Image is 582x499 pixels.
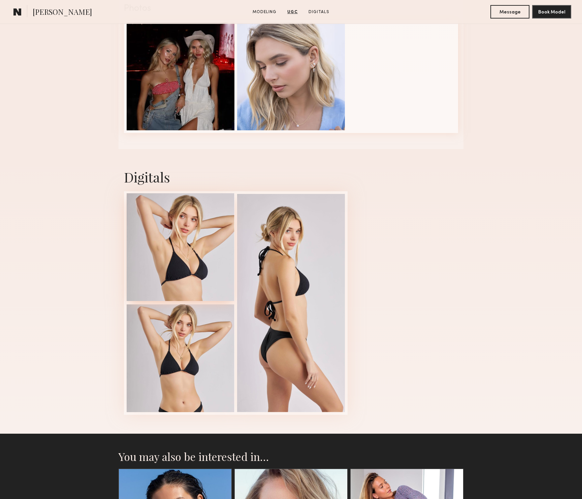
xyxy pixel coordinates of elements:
[119,450,463,463] h2: You may also be interested in…
[306,9,332,15] a: Digitals
[33,7,92,19] span: [PERSON_NAME]
[124,168,458,186] div: Digitals
[532,5,571,19] button: Book Model
[490,5,529,19] button: Message
[532,9,571,14] a: Book Model
[250,9,279,15] a: Modeling
[285,9,300,15] a: UGC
